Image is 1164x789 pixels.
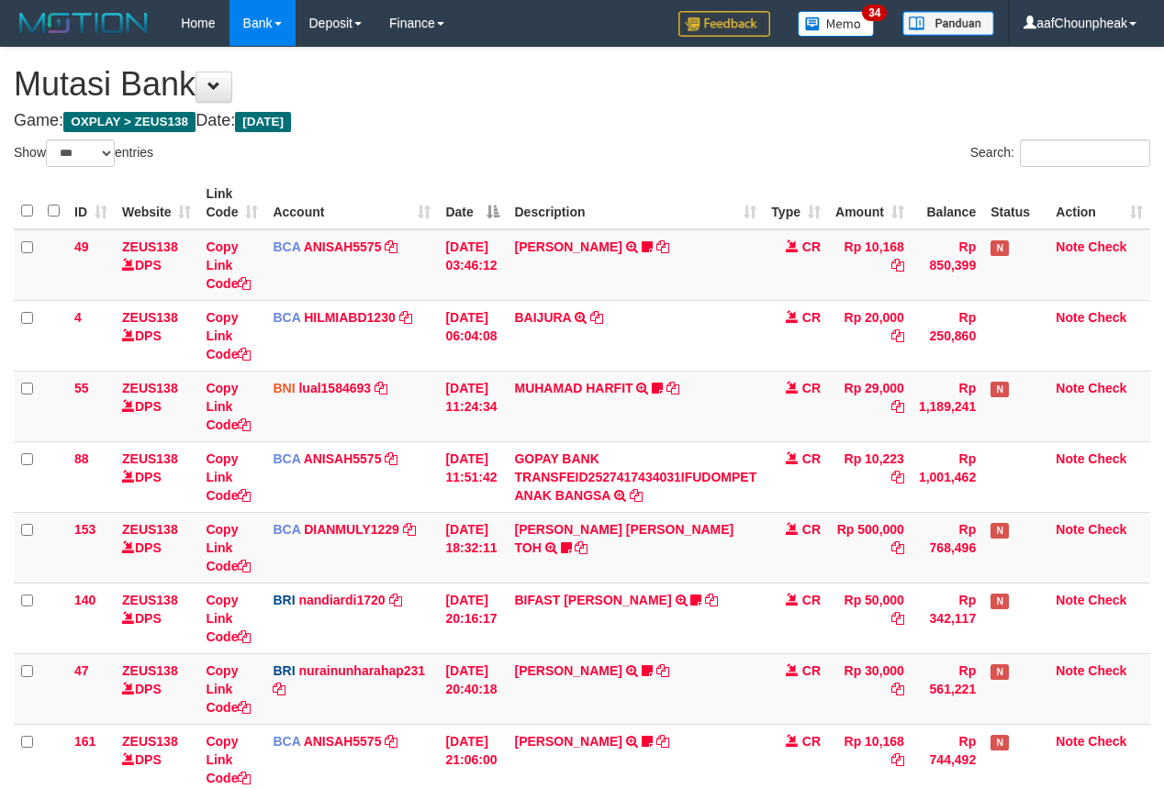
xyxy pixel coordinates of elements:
[802,381,821,395] span: CR
[991,594,1009,609] span: Has Note
[273,239,300,254] span: BCA
[590,310,603,325] a: Copy BAIJURA to clipboard
[74,239,89,254] span: 49
[122,734,178,749] a: ZEUS138
[273,682,285,696] a: Copy nurainunharahap231 to clipboard
[273,663,295,678] span: BRI
[891,328,904,343] a: Copy Rp 20,000 to clipboard
[1088,734,1126,749] a: Check
[74,522,95,537] span: 153
[206,663,251,715] a: Copy Link Code
[438,300,507,371] td: [DATE] 06:04:08
[514,310,571,325] a: BAIJURA
[115,300,198,371] td: DPS
[14,9,153,37] img: MOTION_logo.png
[1088,593,1126,607] a: Check
[828,512,912,583] td: Rp 500,000
[438,512,507,583] td: [DATE] 18:32:11
[1056,381,1084,395] a: Note
[514,734,621,749] a: [PERSON_NAME]
[802,663,821,678] span: CR
[828,300,912,371] td: Rp 20,000
[74,593,95,607] span: 140
[273,451,300,466] span: BCA
[385,239,397,254] a: Copy ANISAH5575 to clipboard
[514,663,621,678] a: [PERSON_NAME]
[298,381,371,395] a: lual1584693
[630,488,643,503] a: Copy GOPAY BANK TRANSFEID2527417434031IFUDOMPET ANAK BANGSA to clipboard
[828,441,912,512] td: Rp 10,223
[63,112,196,132] span: OXPLAY > ZEUS138
[1088,663,1126,678] a: Check
[206,593,251,644] a: Copy Link Code
[1088,451,1126,466] a: Check
[206,734,251,785] a: Copy Link Code
[273,522,300,537] span: BCA
[304,522,399,537] a: DIANMULY1229
[304,734,382,749] a: ANISAH5575
[891,611,904,626] a: Copy Rp 50,000 to clipboard
[678,11,770,37] img: Feedback.jpg
[122,663,178,678] a: ZEUS138
[438,177,507,229] th: Date: activate to sort column descending
[912,229,983,301] td: Rp 850,399
[206,310,251,361] a: Copy Link Code
[514,381,632,395] a: MUHAMAD HARFIT
[514,522,733,555] a: [PERSON_NAME] [PERSON_NAME] TOH
[802,734,821,749] span: CR
[828,583,912,653] td: Rp 50,000
[1088,381,1126,395] a: Check
[206,239,251,291] a: Copy Link Code
[575,540,588,555] a: Copy CARINA OCTAVIA TOH to clipboard
[1048,177,1150,229] th: Action: activate to sort column ascending
[46,139,115,167] select: Showentries
[1088,522,1126,537] a: Check
[798,11,875,37] img: Button%20Memo.svg
[802,239,821,254] span: CR
[912,583,983,653] td: Rp 342,117
[1056,310,1084,325] a: Note
[438,653,507,724] td: [DATE] 20:40:18
[828,229,912,301] td: Rp 10,168
[891,399,904,414] a: Copy Rp 29,000 to clipboard
[122,381,178,395] a: ZEUS138
[991,735,1009,750] span: Has Note
[438,371,507,441] td: [DATE] 11:24:34
[14,66,1150,103] h1: Mutasi Bank
[991,240,1009,256] span: Has Note
[891,470,904,484] a: Copy Rp 10,223 to clipboard
[304,239,382,254] a: ANISAH5575
[206,451,251,503] a: Copy Link Code
[802,593,821,607] span: CR
[912,300,983,371] td: Rp 250,860
[74,663,89,678] span: 47
[802,310,821,325] span: CR
[74,734,95,749] span: 161
[115,441,198,512] td: DPS
[265,177,438,229] th: Account: activate to sort column ascending
[304,310,396,325] a: HILMIABD1230
[891,540,904,555] a: Copy Rp 500,000 to clipboard
[273,734,300,749] span: BCA
[764,177,828,229] th: Type: activate to sort column ascending
[1020,139,1150,167] input: Search:
[828,371,912,441] td: Rp 29,000
[385,451,397,466] a: Copy ANISAH5575 to clipboard
[273,310,300,325] span: BCA
[970,139,1150,167] label: Search:
[115,229,198,301] td: DPS
[802,451,821,466] span: CR
[891,258,904,272] a: Copy Rp 10,168 to clipboard
[1088,310,1126,325] a: Check
[74,310,82,325] span: 4
[828,177,912,229] th: Amount: activate to sort column ascending
[385,734,397,749] a: Copy ANISAH5575 to clipboard
[862,5,887,21] span: 34
[991,382,1009,397] span: Has Note
[115,512,198,583] td: DPS
[991,523,1009,539] span: Has Note
[273,593,295,607] span: BRI
[304,451,382,466] a: ANISAH5575
[1056,593,1084,607] a: Note
[438,583,507,653] td: [DATE] 20:16:17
